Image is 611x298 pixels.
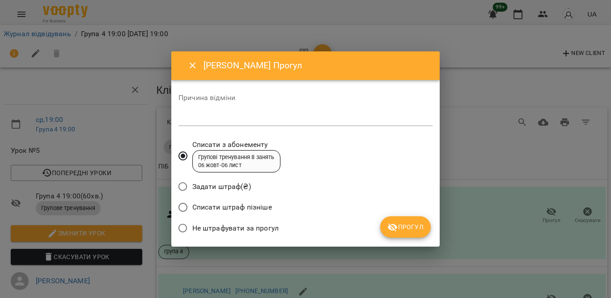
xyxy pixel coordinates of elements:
button: Close [182,55,204,76]
div: Групові тренування 8 занять 06 жовт - 06 лист [198,153,275,170]
button: Прогул [380,216,431,238]
span: Задати штраф(₴) [192,181,251,192]
span: Не штрафувати за прогул [192,223,279,234]
span: Списати штраф пізніше [192,202,272,213]
span: Списати з абонементу [192,139,280,150]
h6: [PERSON_NAME] Прогул [204,59,429,72]
label: Причина відміни [178,94,433,101]
span: Прогул [387,222,424,232]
